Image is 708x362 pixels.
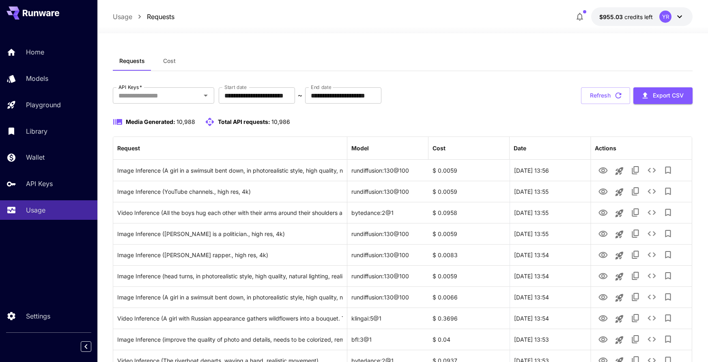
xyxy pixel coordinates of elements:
a: Usage [113,12,132,22]
div: bfl:3@1 [347,329,428,350]
div: 03 Oct, 2025 13:53 [510,329,591,350]
button: Copy TaskUUID [627,310,643,326]
span: Requests [119,57,145,65]
button: Add to library [660,331,676,347]
span: Total API requests: [218,118,270,125]
div: Click to copy prompt [117,181,343,202]
label: API Keys [118,84,142,91]
button: See details [643,225,660,242]
div: $ 0.04 [428,329,510,350]
button: Copy TaskUUID [627,183,643,199]
p: Home [26,47,44,57]
button: Add to library [660,247,676,263]
button: Copy TaskUUID [627,289,643,305]
button: See details [643,310,660,326]
div: $ 0.0066 [428,286,510,308]
div: Click to copy prompt [117,287,343,308]
button: Copy TaskUUID [627,247,643,263]
div: $ 0.0059 [428,265,510,286]
button: View [595,331,611,347]
div: $ 0.0059 [428,181,510,202]
div: rundiffusion:130@100 [347,160,428,181]
span: 10,986 [271,118,290,125]
button: View [595,225,611,242]
p: Models [26,74,48,83]
span: credits left [624,13,653,20]
div: klingai:5@1 [347,308,428,329]
div: 03 Oct, 2025 13:54 [510,244,591,265]
span: Cost [163,57,176,65]
button: Add to library [660,183,676,199]
p: Usage [26,205,45,215]
div: rundiffusion:130@100 [347,286,428,308]
button: View [595,310,611,326]
button: Add to library [660,289,676,305]
p: Wallet [26,152,45,162]
a: Requests [147,12,174,22]
div: Cost [433,145,445,152]
button: See details [643,331,660,347]
div: 03 Oct, 2025 13:55 [510,202,591,223]
button: Add to library [660,162,676,178]
nav: breadcrumb [113,12,174,22]
div: Date [514,145,526,152]
span: Media Generated: [126,118,175,125]
button: Launch in playground [611,332,627,348]
button: Refresh [581,87,630,104]
div: $ 0.0083 [428,244,510,265]
button: Launch in playground [611,311,627,327]
span: $955.03 [599,13,624,20]
div: 03 Oct, 2025 13:56 [510,160,591,181]
button: Add to library [660,204,676,221]
div: Collapse sidebar [87,339,97,354]
button: See details [643,204,660,221]
button: Copy TaskUUID [627,331,643,347]
button: Add to library [660,310,676,326]
button: Add to library [660,225,676,242]
div: Actions [595,145,616,152]
div: 03 Oct, 2025 13:54 [510,308,591,329]
button: See details [643,183,660,199]
div: Click to copy prompt [117,266,343,286]
div: Click to copy prompt [117,160,343,181]
div: $ 0.3696 [428,308,510,329]
button: See details [643,162,660,178]
button: See details [643,268,660,284]
button: Copy TaskUUID [627,225,643,242]
button: Copy TaskUUID [627,162,643,178]
div: 03 Oct, 2025 13:54 [510,265,591,286]
button: Copy TaskUUID [627,204,643,221]
button: Launch in playground [611,247,627,264]
div: Model [351,145,369,152]
p: ~ [298,91,302,100]
p: Playground [26,100,61,110]
div: Click to copy prompt [117,202,343,223]
p: Library [26,126,47,136]
p: Settings [26,311,50,321]
div: rundiffusion:130@100 [347,181,428,202]
button: See details [643,247,660,263]
button: Launch in playground [611,205,627,221]
button: View [595,162,611,178]
div: 03 Oct, 2025 13:55 [510,181,591,202]
div: 03 Oct, 2025 13:54 [510,286,591,308]
button: Launch in playground [611,290,627,306]
div: bytedance:2@1 [347,202,428,223]
button: Launch in playground [611,163,627,179]
label: End date [311,84,331,91]
button: Copy TaskUUID [627,268,643,284]
div: rundiffusion:130@100 [347,244,428,265]
div: Request [117,145,140,152]
div: Click to copy prompt [117,329,343,350]
div: rundiffusion:130@100 [347,223,428,244]
button: View [595,204,611,221]
button: Add to library [660,268,676,284]
div: $ 0.0059 [428,160,510,181]
p: API Keys [26,179,53,189]
button: Open [200,90,211,101]
div: rundiffusion:130@100 [347,265,428,286]
button: $955.02656YR [591,7,693,26]
div: $955.02656 [599,13,653,21]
